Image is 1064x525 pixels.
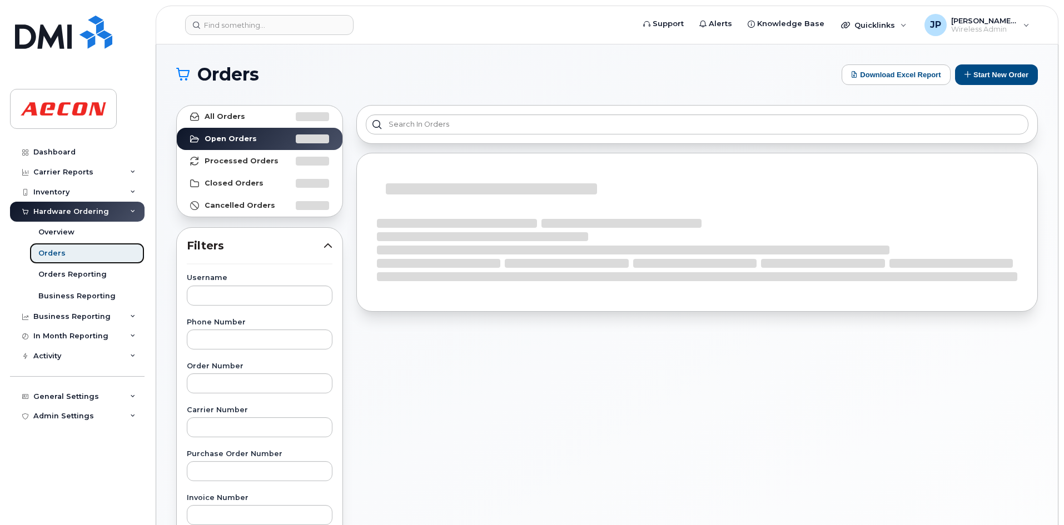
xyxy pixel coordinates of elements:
[187,494,332,502] label: Invoice Number
[177,172,342,194] a: Closed Orders
[205,157,279,166] strong: Processed Orders
[187,407,332,414] label: Carrier Number
[187,274,332,282] label: Username
[187,363,332,370] label: Order Number
[187,451,332,458] label: Purchase Order Number
[205,179,263,188] strong: Closed Orders
[842,64,951,85] button: Download Excel Report
[205,112,245,121] strong: All Orders
[177,194,342,217] a: Cancelled Orders
[197,66,259,83] span: Orders
[366,114,1028,134] input: Search in orders
[187,319,332,326] label: Phone Number
[177,106,342,128] a: All Orders
[177,150,342,172] a: Processed Orders
[955,64,1038,85] button: Start New Order
[177,128,342,150] a: Open Orders
[205,134,257,143] strong: Open Orders
[187,238,324,254] span: Filters
[205,201,275,210] strong: Cancelled Orders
